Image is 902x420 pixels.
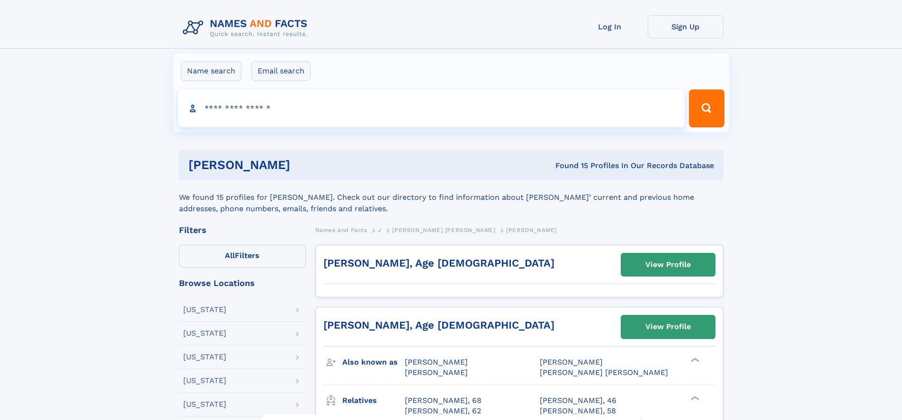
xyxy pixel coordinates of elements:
h3: Also known as [342,354,405,370]
a: Log In [572,15,648,38]
label: Filters [179,245,306,268]
a: View Profile [621,315,715,338]
a: [PERSON_NAME], 62 [405,406,481,416]
div: [US_STATE] [183,306,226,313]
span: [PERSON_NAME] [PERSON_NAME] [392,227,495,233]
a: Names and Facts [315,224,367,236]
div: ❯ [688,357,700,363]
a: View Profile [621,253,715,276]
span: [PERSON_NAME] [PERSON_NAME] [540,368,668,377]
div: [US_STATE] [183,353,226,361]
div: View Profile [645,254,691,276]
span: [PERSON_NAME] [540,357,603,366]
div: View Profile [645,316,691,338]
div: [US_STATE] [183,377,226,384]
a: Sign Up [648,15,723,38]
label: Name search [181,61,241,81]
div: [US_STATE] [183,401,226,408]
div: ❯ [688,395,700,401]
div: Browse Locations [179,279,306,287]
button: Search Button [689,89,724,127]
h3: Relatives [342,393,405,409]
img: Logo Names and Facts [179,15,315,41]
a: [PERSON_NAME], 58 [540,406,616,416]
span: All [225,251,235,260]
span: J [378,227,382,233]
a: [PERSON_NAME], 68 [405,395,482,406]
div: We found 15 profiles for [PERSON_NAME]. Check out our directory to find information about [PERSON... [179,180,723,214]
span: [PERSON_NAME] [405,357,468,366]
label: Email search [251,61,311,81]
a: [PERSON_NAME], 46 [540,395,616,406]
div: [US_STATE] [183,330,226,337]
span: [PERSON_NAME] [405,368,468,377]
a: [PERSON_NAME], Age [DEMOGRAPHIC_DATA] [323,257,554,269]
span: [PERSON_NAME] [506,227,557,233]
a: J [378,224,382,236]
h1: [PERSON_NAME] [188,159,423,171]
a: [PERSON_NAME] [PERSON_NAME] [392,224,495,236]
div: Found 15 Profiles In Our Records Database [423,161,714,171]
input: search input [178,89,685,127]
a: [PERSON_NAME], Age [DEMOGRAPHIC_DATA] [323,319,554,331]
div: Filters [179,226,306,234]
